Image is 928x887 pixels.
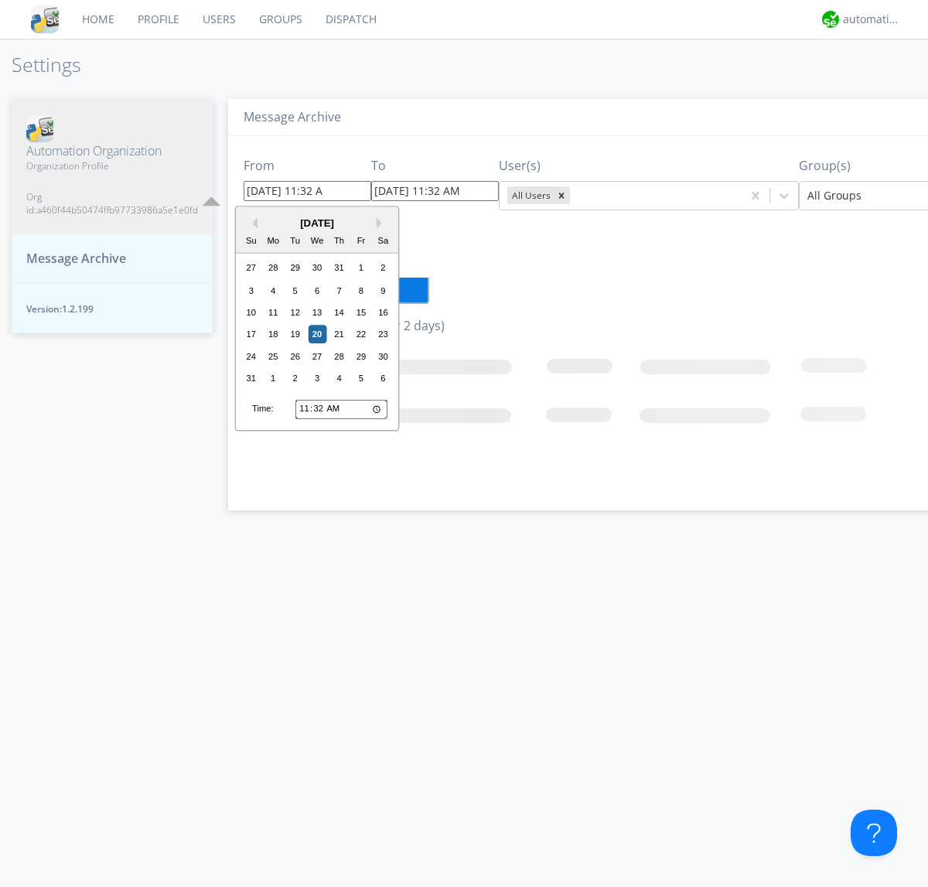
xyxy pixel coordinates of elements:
[242,303,261,322] div: Choose Sunday, August 10th, 2025
[352,281,370,300] div: Choose Friday, August 8th, 2025
[851,810,897,856] iframe: Toggle Customer Support
[295,399,387,419] input: Time
[242,370,261,388] div: Choose Sunday, August 31st, 2025
[264,281,282,300] div: Choose Monday, August 4th, 2025
[330,259,349,278] div: Choose Thursday, July 31st, 2025
[374,259,393,278] div: Choose Saturday, August 2nd, 2025
[242,232,261,251] div: Su
[264,259,282,278] div: Choose Monday, July 28th, 2025
[843,12,901,27] div: automation+atlas
[286,303,305,322] div: Choose Tuesday, August 12th, 2025
[507,186,553,204] div: All Users
[242,259,261,278] div: Choose Sunday, July 27th, 2025
[286,232,305,251] div: Tu
[26,159,198,172] span: Organization Profile
[330,347,349,366] div: Choose Thursday, August 28th, 2025
[264,303,282,322] div: Choose Monday, August 11th, 2025
[330,326,349,344] div: Choose Thursday, August 21st, 2025
[31,5,59,33] img: cddb5a64eb264b2086981ab96f4c1ba7
[330,303,349,322] div: Choose Thursday, August 14th, 2025
[308,281,326,300] div: Choose Wednesday, August 6th, 2025
[371,159,499,173] h3: To
[26,302,198,316] span: Version: 1.2.199
[264,370,282,388] div: Choose Monday, September 1st, 2025
[308,303,326,322] div: Choose Wednesday, August 13th, 2025
[374,347,393,366] div: Choose Saturday, August 30th, 2025
[247,218,258,229] button: Previous Month
[330,232,349,251] div: Th
[374,232,393,251] div: Sa
[242,347,261,366] div: Choose Sunday, August 24th, 2025
[308,326,326,344] div: Choose Wednesday, August 20th, 2025
[499,159,799,173] h3: User(s)
[308,370,326,388] div: Choose Wednesday, September 3rd, 2025
[12,99,213,234] button: Automation OrganizationOrganization ProfileOrg id:a460f44b50474ffb97733986a5e1e0fd
[352,303,370,322] div: Choose Friday, August 15th, 2025
[330,370,349,388] div: Choose Thursday, September 4th, 2025
[286,326,305,344] div: Choose Tuesday, August 19th, 2025
[12,283,213,333] button: Version:1.2.199
[374,281,393,300] div: Choose Saturday, August 9th, 2025
[264,326,282,344] div: Choose Monday, August 18th, 2025
[26,250,126,268] span: Message Archive
[236,216,398,230] div: [DATE]
[374,370,393,388] div: Choose Saturday, September 6th, 2025
[26,190,198,217] span: Org id: a460f44b50474ffb97733986a5e1e0fd
[553,186,570,204] div: Remove All Users
[264,232,282,251] div: Mo
[286,370,305,388] div: Choose Tuesday, September 2nd, 2025
[352,370,370,388] div: Choose Friday, September 5th, 2025
[330,281,349,300] div: Choose Thursday, August 7th, 2025
[374,326,393,344] div: Choose Saturday, August 23rd, 2025
[12,234,213,284] button: Message Archive
[308,232,326,251] div: We
[252,403,274,415] div: Time:
[242,326,261,344] div: Choose Sunday, August 17th, 2025
[26,115,53,142] img: cddb5a64eb264b2086981ab96f4c1ba7
[377,218,387,229] button: Next Month
[352,347,370,366] div: Choose Friday, August 29th, 2025
[352,232,370,251] div: Fr
[286,281,305,300] div: Choose Tuesday, August 5th, 2025
[286,347,305,366] div: Choose Tuesday, August 26th, 2025
[241,258,394,390] div: month 2025-08
[26,142,198,160] span: Automation Organization
[308,259,326,278] div: Choose Wednesday, July 30th, 2025
[308,347,326,366] div: Choose Wednesday, August 27th, 2025
[352,259,370,278] div: Choose Friday, August 1st, 2025
[352,326,370,344] div: Choose Friday, August 22nd, 2025
[374,303,393,322] div: Choose Saturday, August 16th, 2025
[242,281,261,300] div: Choose Sunday, August 3rd, 2025
[822,11,839,28] img: d2d01cd9b4174d08988066c6d424eccd
[286,259,305,278] div: Choose Tuesday, July 29th, 2025
[244,159,371,173] h3: From
[264,347,282,366] div: Choose Monday, August 25th, 2025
